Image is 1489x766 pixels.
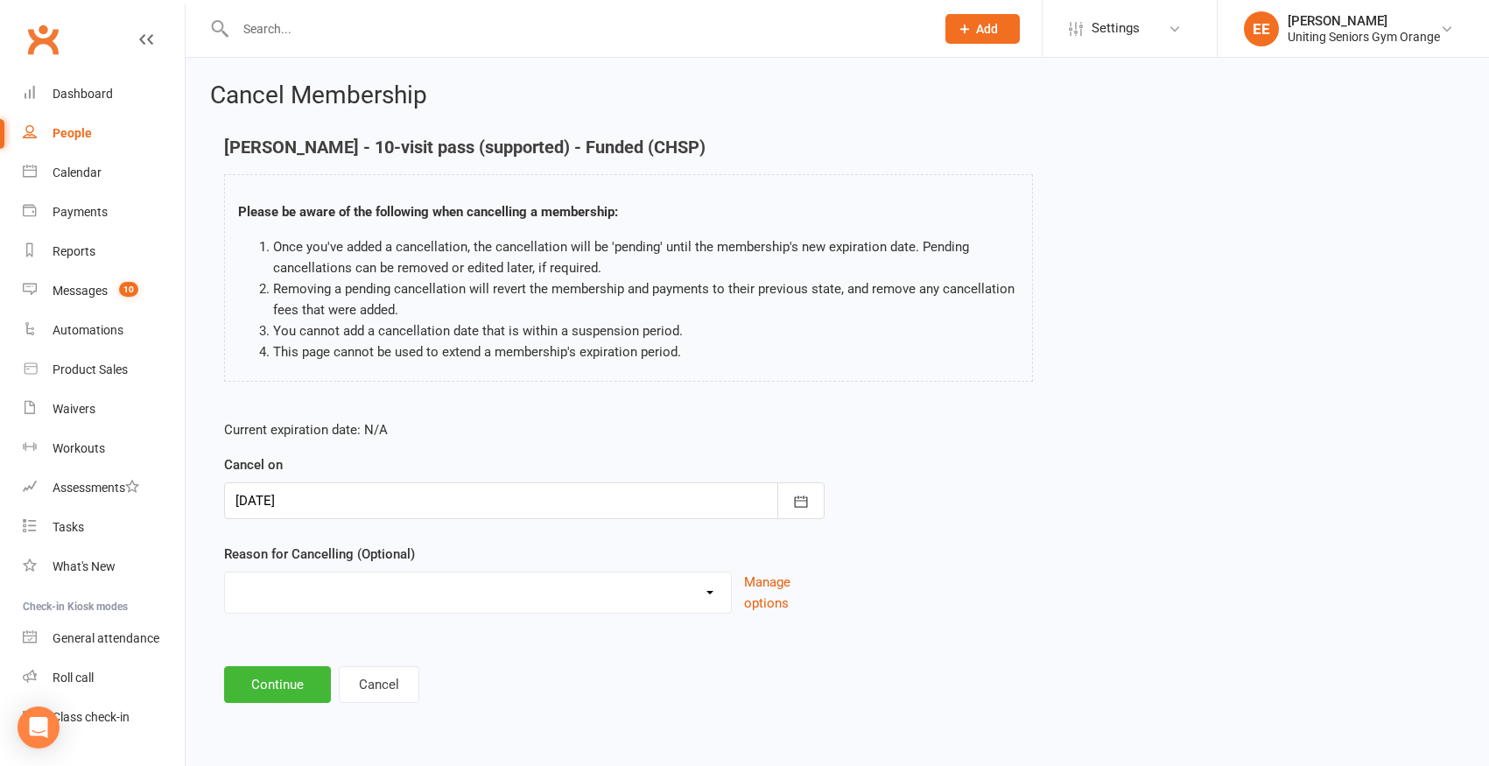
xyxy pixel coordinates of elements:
a: Payments [23,193,185,232]
a: Workouts [23,429,185,468]
a: General attendance kiosk mode [23,619,185,658]
div: People [53,126,92,140]
div: Uniting Seniors Gym Orange [1288,29,1440,45]
button: Cancel [339,666,419,703]
input: Search... [230,17,923,41]
div: What's New [53,559,116,573]
div: Product Sales [53,362,128,376]
h4: [PERSON_NAME] - 10-visit pass (supported) - Funded (CHSP) [224,137,1033,157]
a: Class kiosk mode [23,698,185,737]
span: Add [976,22,998,36]
div: Roll call [53,671,94,685]
a: Roll call [23,658,185,698]
li: Removing a pending cancellation will revert the membership and payments to their previous state, ... [273,278,1019,320]
div: Assessments [53,481,139,495]
div: General attendance [53,631,159,645]
div: Payments [53,205,108,219]
a: Automations [23,311,185,350]
a: Clubworx [21,18,65,61]
div: Dashboard [53,87,113,101]
span: 10 [119,282,138,297]
div: [PERSON_NAME] [1288,13,1440,29]
div: Workouts [53,441,105,455]
div: Reports [53,244,95,258]
a: Product Sales [23,350,185,390]
button: Continue [224,666,331,703]
div: Class check-in [53,710,130,724]
a: Calendar [23,153,185,193]
a: Assessments [23,468,185,508]
a: Messages 10 [23,271,185,311]
li: This page cannot be used to extend a membership's expiration period. [273,341,1019,362]
div: Waivers [53,402,95,416]
a: Dashboard [23,74,185,114]
li: Once you've added a cancellation, the cancellation will be 'pending' until the membership's new e... [273,236,1019,278]
a: Reports [23,232,185,271]
div: Open Intercom Messenger [18,706,60,748]
div: EE [1244,11,1279,46]
strong: Please be aware of the following when cancelling a membership: [238,204,618,220]
button: Add [945,14,1020,44]
div: Messages [53,284,108,298]
div: Tasks [53,520,84,534]
label: Reason for Cancelling (Optional) [224,544,415,565]
div: Automations [53,323,123,337]
a: People [23,114,185,153]
span: Settings [1092,9,1140,48]
label: Cancel on [224,454,283,475]
a: What's New [23,547,185,587]
a: Tasks [23,508,185,547]
p: Current expiration date: N/A [224,419,825,440]
div: Calendar [53,165,102,179]
a: Waivers [23,390,185,429]
button: Manage options [744,572,824,614]
li: You cannot add a cancellation date that is within a suspension period. [273,320,1019,341]
h2: Cancel Membership [210,82,1464,109]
